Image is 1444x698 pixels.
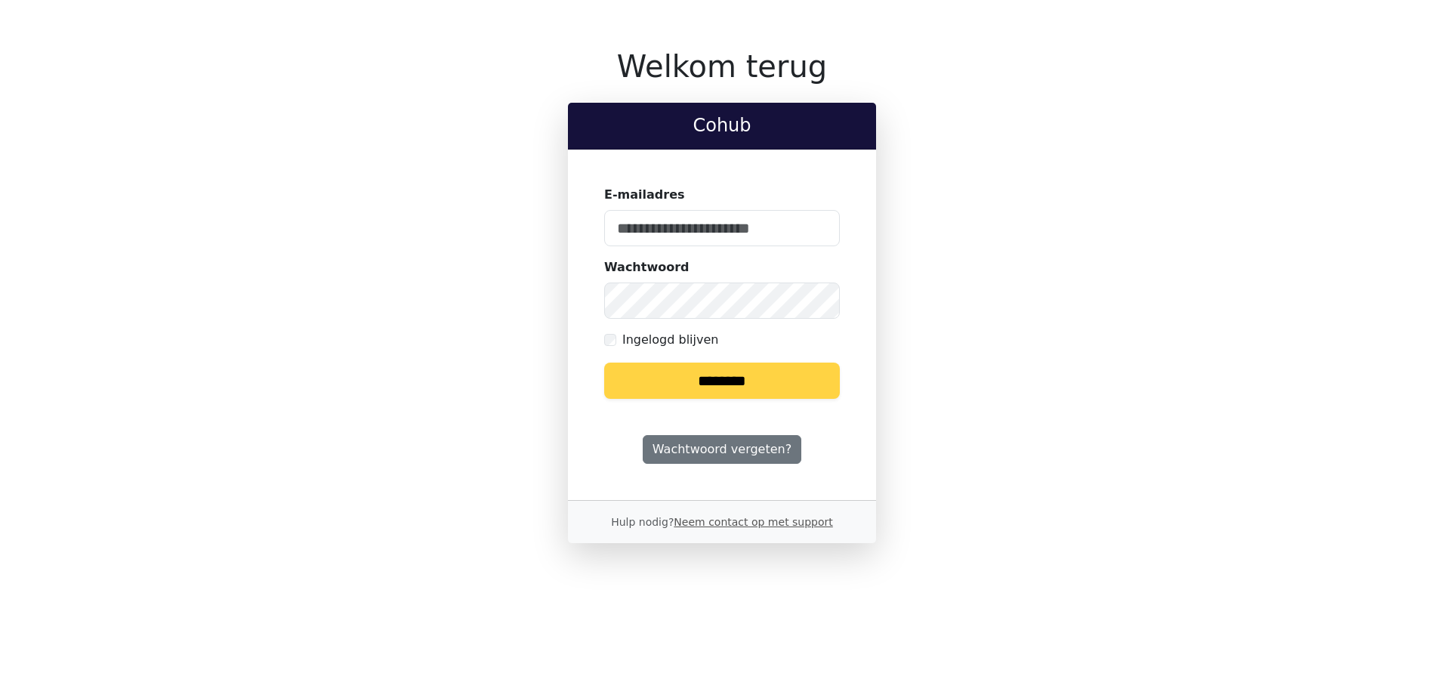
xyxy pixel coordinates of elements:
small: Hulp nodig? [611,516,833,528]
h1: Welkom terug [568,48,876,85]
h2: Cohub [580,115,864,137]
label: Ingelogd blijven [622,331,718,349]
a: Wachtwoord vergeten? [643,435,801,464]
label: E-mailadres [604,186,685,204]
a: Neem contact op met support [674,516,832,528]
label: Wachtwoord [604,258,690,276]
